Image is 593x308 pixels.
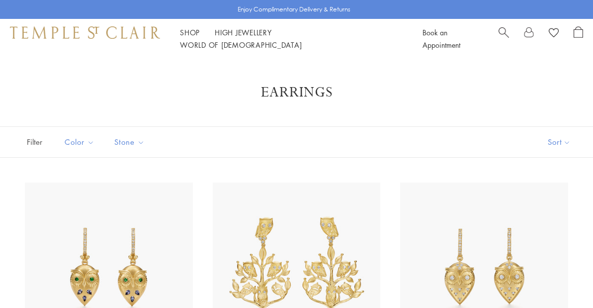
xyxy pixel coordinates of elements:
a: Open Shopping Bag [574,26,583,51]
a: Book an Appointment [423,27,460,50]
button: Stone [107,131,152,153]
a: High JewelleryHigh Jewellery [215,27,272,37]
a: ShopShop [180,27,200,37]
button: Show sort by [525,127,593,157]
img: Temple St. Clair [10,26,160,38]
span: Color [60,136,102,148]
span: Stone [109,136,152,148]
nav: Main navigation [180,26,400,51]
iframe: Gorgias live chat messenger [543,261,583,298]
a: Search [499,26,509,51]
a: View Wishlist [549,26,559,41]
a: World of [DEMOGRAPHIC_DATA]World of [DEMOGRAPHIC_DATA] [180,40,302,50]
p: Enjoy Complimentary Delivery & Returns [238,4,350,14]
h1: Earrings [40,84,553,102]
button: Color [57,131,102,153]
